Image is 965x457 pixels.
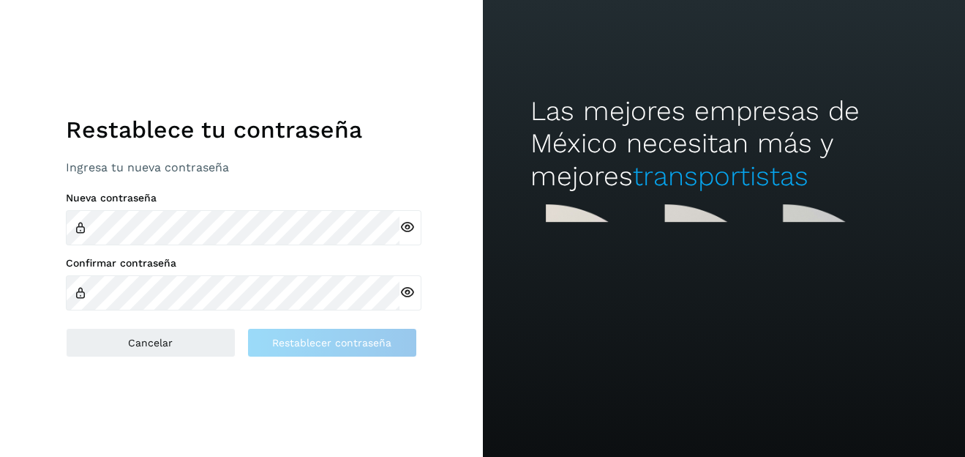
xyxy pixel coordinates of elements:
label: Confirmar contraseña [66,257,417,270]
h1: Restablece tu contraseña [66,116,417,144]
label: Nueva contraseña [66,192,417,204]
span: Cancelar [128,338,173,348]
h2: Las mejores empresas de México necesitan más y mejores [530,95,917,193]
button: Cancelar [66,328,236,357]
button: Restablecer contraseña [247,328,417,357]
span: transportistas [633,160,808,192]
p: Ingresa tu nueva contraseña [66,160,417,174]
span: Restablecer contraseña [272,338,391,348]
